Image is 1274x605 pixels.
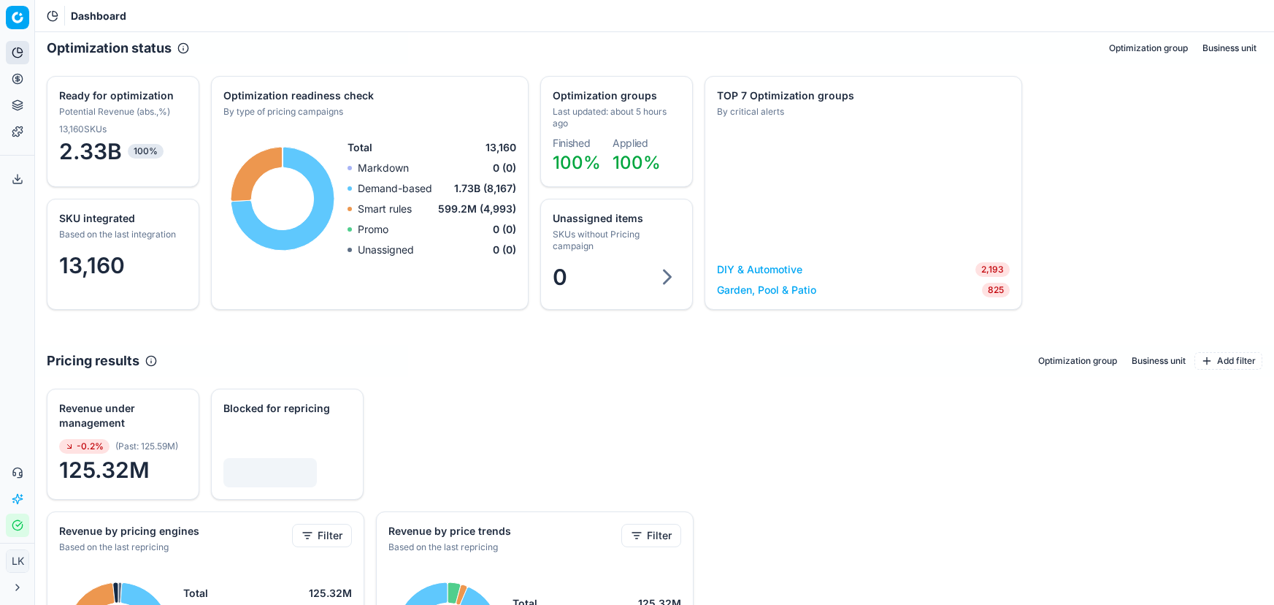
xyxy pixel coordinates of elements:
span: 2,193 [975,262,1010,277]
button: Optimization group [1103,39,1194,57]
div: Revenue under management [59,401,184,430]
span: 100% [613,152,661,173]
span: Total [348,140,372,155]
div: Ready for optimization [59,88,184,103]
div: Based on the last repricing [59,541,289,553]
a: DIY & Automotive [717,262,802,277]
div: Last updated: about 5 hours ago [553,106,678,129]
span: 2.33B [59,138,187,164]
div: Revenue by price trends [388,524,618,539]
span: -0.2% [59,439,110,454]
p: Smart rules [358,202,412,216]
button: Filter [621,524,681,547]
p: Promo [358,222,388,237]
p: Unassigned [358,243,414,257]
button: Business unit [1197,39,1262,57]
div: Based on the last integration [59,229,184,240]
span: 0 (0) [493,222,516,237]
span: LK [7,550,28,572]
button: Add filter [1194,352,1262,370]
div: Optimization readiness check [223,88,513,103]
div: SKU integrated [59,211,184,226]
span: 13,160 SKUs [59,123,107,135]
span: 0 (0) [493,243,516,257]
div: Unassigned items [553,211,678,226]
span: 599.2M (4,993) [438,202,516,216]
button: Optimization group [1032,352,1123,370]
p: Markdown [358,161,409,175]
span: 100% [128,144,164,159]
h2: Optimization status [47,38,172,58]
div: By type of pricing campaigns [223,106,513,118]
div: TOP 7 Optimization groups [717,88,1007,103]
span: 0 (0) [493,161,516,175]
span: 13,160 [486,140,516,155]
span: ( Past : 125.59M ) [115,441,178,452]
span: Dashboard [71,9,126,23]
span: 125.32M [309,586,352,601]
button: Filter [292,524,352,547]
span: 13,160 [59,252,125,278]
div: SKUs without Pricing campaign [553,229,678,252]
a: Garden, Pool & Patio [717,283,816,297]
button: LK [6,549,29,573]
dt: Finished [553,138,601,148]
span: 0 [553,264,567,290]
span: Total [183,586,208,601]
div: Based on the last repricing [388,541,618,553]
span: 825 [982,283,1010,297]
dt: Applied [613,138,661,148]
span: 1.73B (8,167) [454,181,516,196]
div: Optimization groups [553,88,678,103]
button: Business unit [1126,352,1192,370]
div: Blocked for repricing [223,401,348,416]
div: Potential Revenue (abs.,%) [59,106,184,118]
h2: Pricing results [47,351,139,371]
span: 125.32M [59,457,187,483]
div: By critical alerts [717,106,1007,118]
div: Revenue by pricing engines [59,524,289,539]
p: Demand-based [358,181,432,196]
nav: breadcrumb [71,9,126,23]
span: 100% [553,152,601,173]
